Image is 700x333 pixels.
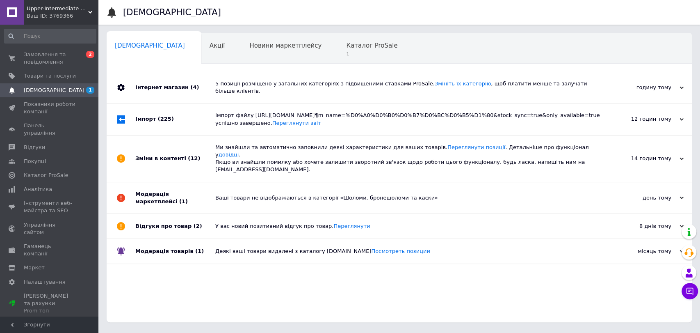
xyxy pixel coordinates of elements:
div: Імпорт файлу [URL][DOMAIN_NAME]¶m_name=%D0%A0%D0%B0%D0%B7%D0%BC%D0%B5%D1%80&stock_sync=true&only_... [215,112,602,126]
a: Переглянути звіт [272,120,321,126]
span: Відгуки [24,144,45,151]
span: (1) [195,248,204,254]
span: Гаманець компанії [24,243,76,257]
span: (12) [188,155,200,161]
div: Деякі ваші товари видалені з каталогу [DOMAIN_NAME] [215,248,602,255]
span: (1) [179,198,188,204]
div: Модерація товарів [135,239,215,264]
a: Переглянути [333,223,370,229]
div: Ми знайшли та автоматично заповнили деякі характеристики для ваших товарів. . Детальніше про функ... [215,144,602,174]
div: 5 позиції розміщено у загальних категоріях з підвищеними ставками ProSale. , щоб платити менше та... [215,80,602,95]
span: Каталог ProSale [24,172,68,179]
div: годину тому [602,84,684,91]
span: (4) [190,84,199,90]
div: Відгуки про товар [135,214,215,239]
div: 14 годин тому [602,155,684,162]
span: 1 [346,51,397,57]
span: Каталог ProSale [346,42,397,49]
span: Upper-Intermediate Store [27,5,88,12]
span: [DEMOGRAPHIC_DATA] [115,42,185,49]
a: довідці [219,152,239,158]
h1: [DEMOGRAPHIC_DATA] [123,7,221,17]
div: місяць тому [602,248,684,255]
div: день тому [602,194,684,202]
div: Ваші товари не відображаються в категорії «Шоломи, бронешоломи та каски» [215,194,602,202]
a: Змініть їх категорію [435,80,491,87]
span: [DEMOGRAPHIC_DATA] [24,87,84,94]
div: 12 годин тому [602,115,684,123]
span: Управління сайтом [24,221,76,236]
div: 8 днів тому [602,223,684,230]
span: 1 [86,87,94,94]
div: Ваш ID: 3769366 [27,12,98,20]
span: Маркет [24,264,45,271]
div: Prom топ [24,307,76,315]
a: Посмотреть позиции [371,248,430,254]
span: 2 [86,51,94,58]
div: Модерація маркетплейсі [135,182,215,214]
span: Панель управління [24,122,76,137]
span: (225) [158,116,174,122]
a: Переглянути позиції [447,144,505,150]
span: [PERSON_NAME] та рахунки [24,292,76,315]
span: (2) [194,223,202,229]
div: Зміни в контенті [135,135,215,182]
button: Чат з покупцем [682,283,698,299]
input: Пошук [4,29,96,44]
span: Аналітика [24,186,52,193]
span: Акції [210,42,225,49]
span: Новини маркетплейсу [249,42,321,49]
div: Імпорт [135,103,215,135]
span: Товари та послуги [24,72,76,80]
div: У вас новий позитивний відгук про товар. [215,223,602,230]
span: Замовлення та повідомлення [24,51,76,66]
div: Інтернет магазин [135,72,215,103]
span: Показники роботи компанії [24,101,76,115]
span: Покупці [24,158,46,165]
span: Налаштування [24,278,66,286]
span: Інструменти веб-майстра та SEO [24,200,76,214]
